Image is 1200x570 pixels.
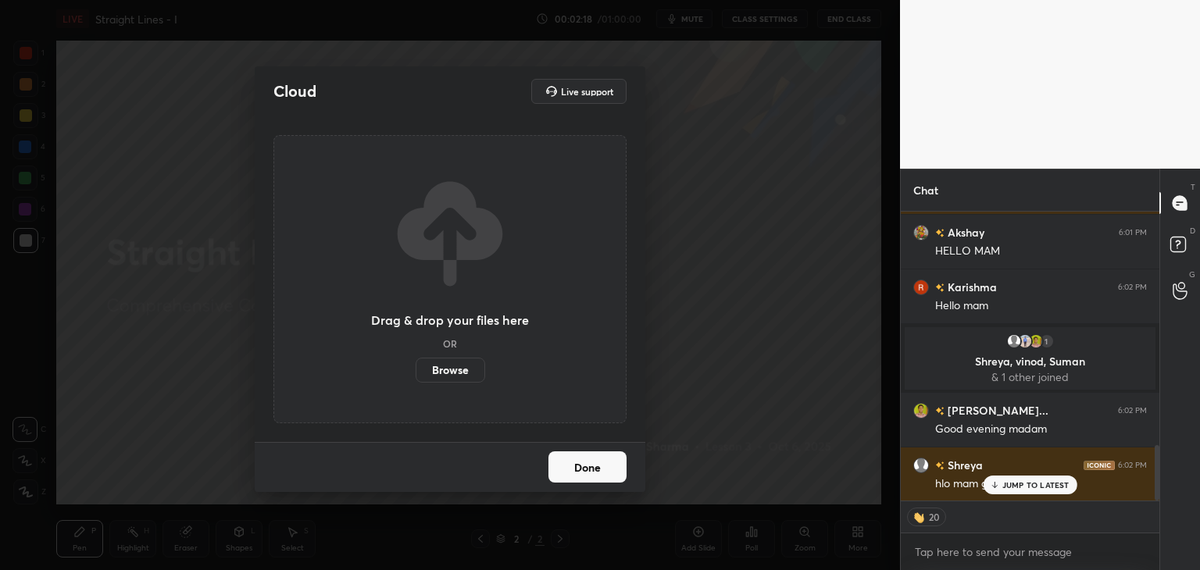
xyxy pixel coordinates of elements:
[935,476,1147,492] div: hlo mam good evening
[1002,480,1070,490] p: JUMP TO LATEST
[1006,333,1022,349] img: default.png
[561,87,613,96] h5: Live support
[371,314,529,326] h3: Drag & drop your files here
[914,355,1146,368] p: Shreya, vinod, Suman
[1017,333,1033,349] img: a97c952d4dbf4a6db79c9cd7807e5e23.jpg
[945,457,983,473] h6: Shreya
[912,509,928,525] img: waving_hand.png
[935,422,1147,437] div: Good evening madam
[913,225,929,240] img: 3
[913,403,929,419] img: 45932379a09c4133981fd77883527278.jpg
[928,511,941,523] div: 20
[1189,269,1195,280] p: G
[548,451,627,483] button: Done
[443,339,457,348] h5: OR
[945,279,997,295] h6: Karishma
[935,283,945,292] img: no-rating-badge.077c3623.svg
[935,229,945,237] img: no-rating-badge.077c3623.svg
[901,169,951,211] p: Chat
[1190,225,1195,237] p: D
[935,298,1147,314] div: Hello mam
[935,407,945,415] img: no-rating-badge.077c3623.svg
[1118,461,1147,470] div: 6:02 PM
[913,458,929,473] img: default.png
[1084,461,1115,470] img: iconic-dark.1390631f.png
[1118,283,1147,292] div: 6:02 PM
[935,461,945,470] img: no-rating-badge.077c3623.svg
[273,81,316,102] h2: Cloud
[935,244,1147,259] div: HELLO MAM
[914,371,1146,383] p: & 1 other joined
[1039,333,1055,349] div: 1
[913,280,929,295] img: 3
[901,212,1159,501] div: grid
[1119,228,1147,237] div: 6:01 PM
[1191,181,1195,193] p: T
[945,402,1048,419] h6: [PERSON_NAME]...
[1118,406,1147,415] div: 6:02 PM
[1028,333,1044,349] img: 45932379a09c4133981fd77883527278.jpg
[945,224,984,240] h6: Akshay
